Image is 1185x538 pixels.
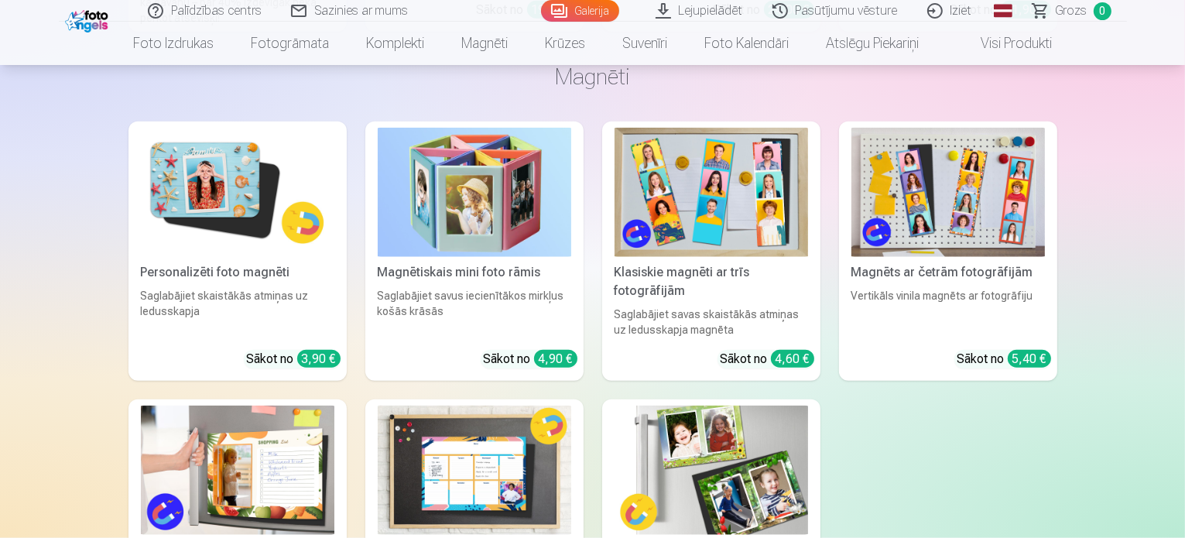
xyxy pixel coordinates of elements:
div: Sākot no [721,350,814,368]
a: Magnēts ar četrām fotogrāfijāmMagnēts ar četrām fotogrāfijāmVertikāls vinila magnēts ar fotogrāfi... [839,122,1057,381]
div: Saglabājiet skaistākās atmiņas uz ledusskapja [135,288,341,338]
img: Magnētiskās nedēļas piezīmes/grafiki 20x30 cm [378,406,571,535]
a: Komplekti [348,22,443,65]
div: 3,90 € [297,350,341,368]
a: Foto kalendāri [686,22,807,65]
img: Magnētiskā dubultā fotogrāfija 6x9 cm [615,406,808,535]
div: Sākot no [247,350,341,368]
img: Magnētiskais mini foto rāmis [378,128,571,257]
div: Saglabājiet savas skaistākās atmiņas uz ledusskapja magnēta [608,307,814,338]
a: Krūzes [526,22,604,65]
img: Magnēts ar četrām fotogrāfijām [851,128,1045,257]
img: Magnētiskais iepirkumu saraksts [141,406,334,535]
a: Visi produkti [937,22,1070,65]
a: Fotogrāmata [232,22,348,65]
a: Suvenīri [604,22,686,65]
a: Foto izdrukas [115,22,232,65]
div: Klasiskie magnēti ar trīs fotogrāfijām [608,263,814,300]
div: Saglabājiet savus iecienītākos mirkļus košās krāsās [372,288,577,338]
div: Magnēts ar četrām fotogrāfijām [845,263,1051,282]
div: Sākot no [957,350,1051,368]
img: /fa1 [65,6,112,33]
div: Vertikāls vinila magnēts ar fotogrāfiju [845,288,1051,338]
a: Magnētiskais mini foto rāmisMagnētiskais mini foto rāmisSaglabājiet savus iecienītākos mirkļus ko... [365,122,584,381]
div: Magnētiskais mini foto rāmis [372,263,577,282]
div: 4,90 € [534,350,577,368]
h3: Magnēti [141,63,1045,91]
a: Magnēti [443,22,526,65]
img: Klasiskie magnēti ar trīs fotogrāfijām [615,128,808,257]
span: 0 [1094,2,1111,20]
a: Atslēgu piekariņi [807,22,937,65]
div: Personalizēti foto magnēti [135,263,341,282]
div: Sākot no [484,350,577,368]
a: Personalizēti foto magnētiPersonalizēti foto magnētiSaglabājiet skaistākās atmiņas uz ledusskapja... [128,122,347,381]
img: Personalizēti foto magnēti [141,128,334,257]
a: Klasiskie magnēti ar trīs fotogrāfijāmKlasiskie magnēti ar trīs fotogrāfijāmSaglabājiet savas ska... [602,122,820,381]
span: Grozs [1056,2,1087,20]
div: 5,40 € [1008,350,1051,368]
div: 4,60 € [771,350,814,368]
